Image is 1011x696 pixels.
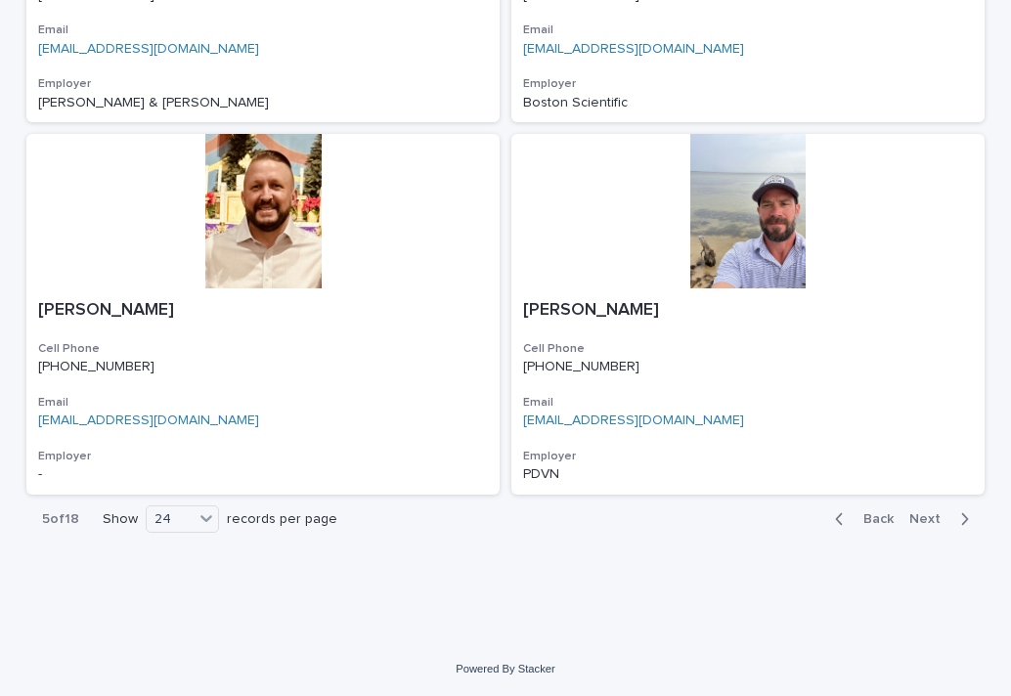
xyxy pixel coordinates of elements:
button: Back [819,510,901,528]
h3: Email [38,22,488,38]
span: Next [909,512,952,526]
h3: Employer [38,76,488,92]
a: [EMAIL_ADDRESS][DOMAIN_NAME] [38,42,259,56]
a: [PHONE_NUMBER] [38,360,154,373]
a: [EMAIL_ADDRESS][DOMAIN_NAME] [523,42,744,56]
p: [PERSON_NAME] [523,300,973,322]
p: 5 of 18 [26,496,95,544]
p: [PERSON_NAME] [38,300,488,322]
h3: Email [38,395,488,411]
h3: Cell Phone [38,341,488,357]
p: [PERSON_NAME] & [PERSON_NAME] [38,95,488,111]
h3: Email [523,22,973,38]
p: - [38,466,488,483]
span: Back [852,512,894,526]
a: [EMAIL_ADDRESS][DOMAIN_NAME] [38,413,259,427]
p: PDVN [523,466,973,483]
p: records per page [227,511,337,528]
h3: Employer [523,76,973,92]
a: [EMAIL_ADDRESS][DOMAIN_NAME] [523,413,744,427]
h3: Employer [38,449,488,464]
button: Next [901,510,985,528]
div: 24 [147,509,194,530]
h3: Cell Phone [523,341,973,357]
p: Boston Scientific [523,95,973,111]
p: Show [103,511,138,528]
h3: Employer [523,449,973,464]
a: [PERSON_NAME]Cell Phone[PHONE_NUMBER]Email[EMAIL_ADDRESS][DOMAIN_NAME]EmployerPDVN [511,134,985,495]
h3: Email [523,395,973,411]
a: [PHONE_NUMBER] [523,360,639,373]
a: [PERSON_NAME]Cell Phone[PHONE_NUMBER]Email[EMAIL_ADDRESS][DOMAIN_NAME]Employer- [26,134,500,495]
a: Powered By Stacker [456,663,554,674]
